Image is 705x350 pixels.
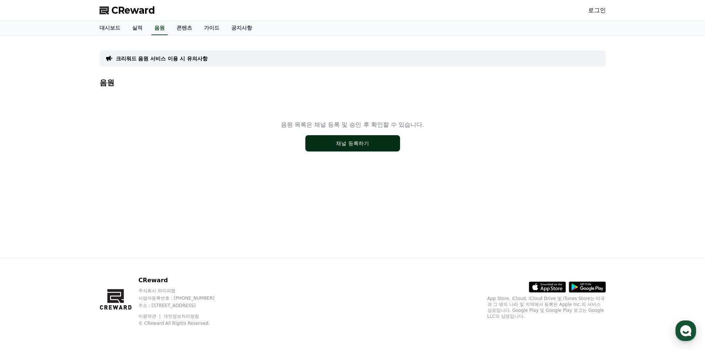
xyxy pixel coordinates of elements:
a: 음원 [151,21,168,35]
h4: 음원 [100,79,606,87]
p: 사업자등록번호 : [PHONE_NUMBER] [138,295,229,301]
a: 로그인 [588,6,606,15]
p: CReward [138,276,229,285]
a: CReward [100,4,155,16]
span: 대화 [68,246,77,252]
a: 홈 [2,235,49,253]
p: 음원 목록은 채널 등록 및 승인 후 확인할 수 있습니다. [281,120,424,129]
a: 크리워드 음원 서비스 이용 시 유의사항 [116,55,208,62]
p: App Store, iCloud, iCloud Drive 및 iTunes Store는 미국과 그 밖의 나라 및 지역에서 등록된 Apple Inc.의 서비스 상표입니다. Goo... [487,296,606,319]
span: 설정 [114,246,123,252]
a: 대시보드 [94,21,126,35]
a: 대화 [49,235,95,253]
a: 공지사항 [225,21,258,35]
a: 가이드 [198,21,225,35]
a: 설정 [95,235,142,253]
a: 이용약관 [138,314,162,319]
span: CReward [111,4,155,16]
span: 홈 [23,246,28,252]
p: 주소 : [STREET_ADDRESS] [138,303,229,309]
p: 주식회사 와이피랩 [138,288,229,294]
a: 실적 [126,21,148,35]
p: © CReward All Rights Reserved. [138,320,229,326]
a: 콘텐츠 [171,21,198,35]
button: 채널 등록하기 [305,135,400,151]
a: 개인정보처리방침 [164,314,199,319]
